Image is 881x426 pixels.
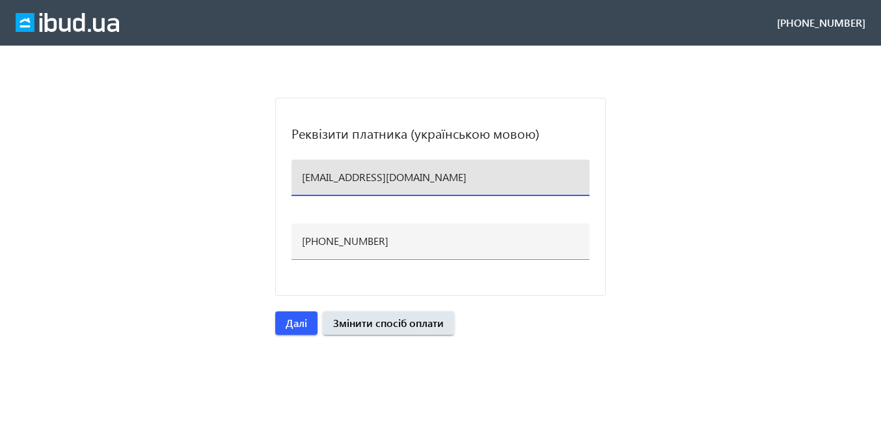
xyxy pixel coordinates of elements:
[777,16,865,30] div: [PHONE_NUMBER]
[323,311,454,335] button: Змінити спосіб оплати
[302,170,579,184] input: Повна юридична назва організації
[16,13,119,33] img: ibud_full_logo_white.svg
[302,234,579,248] input: Телефон для податкової накладної
[333,316,444,330] span: Змінити спосіб оплати
[286,316,307,330] span: Далі
[275,311,318,335] button: Далі
[291,124,590,142] h2: Реквізити платника (українською мовою)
